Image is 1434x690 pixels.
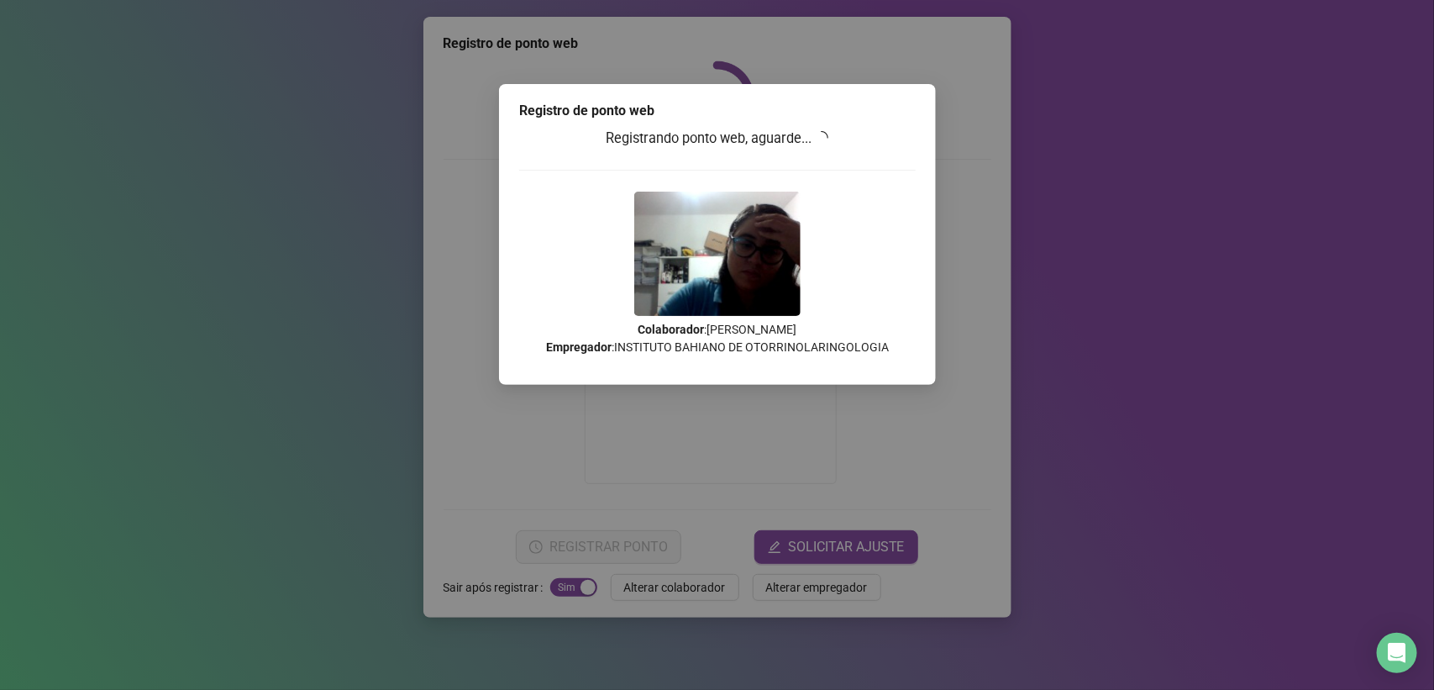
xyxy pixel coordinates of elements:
strong: Colaborador [638,323,704,336]
span: loading [815,131,828,145]
img: 2Q== [634,192,801,316]
div: Registro de ponto web [519,101,916,121]
div: Open Intercom Messenger [1377,633,1417,673]
h3: Registrando ponto web, aguarde... [519,128,916,150]
p: : [PERSON_NAME] : INSTITUTO BAHIANO DE OTORRINOLARINGOLOGIA [519,321,916,356]
strong: Empregador [546,340,612,354]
